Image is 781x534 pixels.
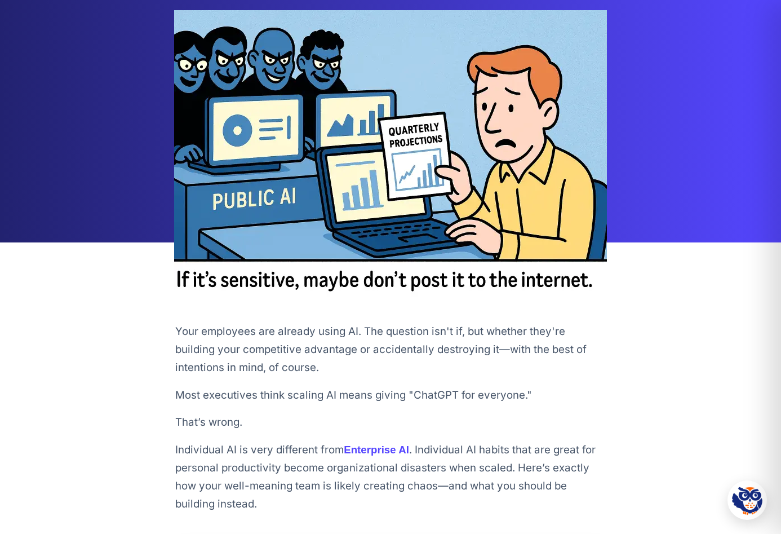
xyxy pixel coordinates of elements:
[175,323,606,376] p: Your employees are already using AI. The question isn't if, but whether they're building your com...
[175,386,606,404] p: Most executives think scaling AI means giving "ChatGPT for everyone."
[175,413,606,431] p: That’s wrong.
[731,484,763,516] img: Hootie - PromptOwl AI Assistant
[344,444,409,456] a: Enterprise AI
[175,441,606,513] p: Individual AI is very different from . Individual AI habits that are great for personal productiv...
[174,10,607,299] img: Secrets aren't Secret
